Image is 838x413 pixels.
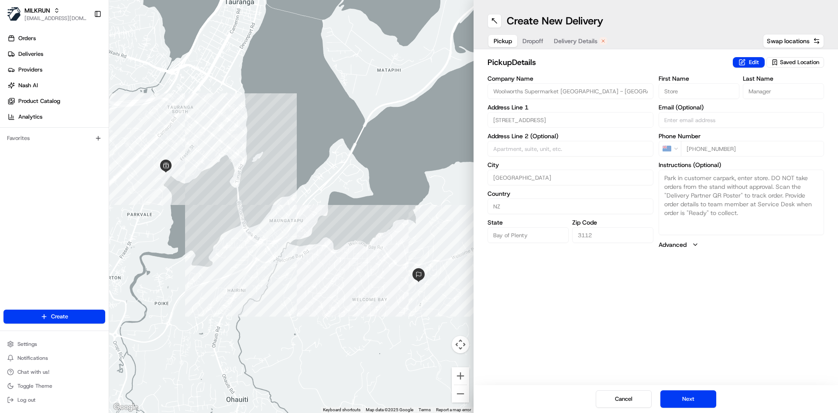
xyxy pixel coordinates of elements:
[660,390,716,408] button: Next
[659,112,824,128] input: Enter email address
[488,133,653,139] label: Address Line 2 (Optional)
[452,336,469,353] button: Map camera controls
[3,63,109,77] a: Providers
[572,227,653,243] input: Enter zip code
[766,56,824,68] button: Saved Location
[733,57,765,68] button: Edit
[554,37,598,45] span: Delivery Details
[18,34,36,42] span: Orders
[488,162,653,168] label: City
[659,162,824,168] label: Instructions (Optional)
[17,369,49,375] span: Chat with us!
[452,367,469,385] button: Zoom in
[743,75,824,82] label: Last Name
[488,219,569,225] label: State
[659,170,824,235] textarea: Park in customer carpark, enter store. DO NOT take orders from the stand without approval. Scan t...
[18,50,43,58] span: Deliveries
[3,352,105,364] button: Notifications
[488,75,653,82] label: Company Name
[3,310,105,324] button: Create
[17,355,48,362] span: Notifications
[681,141,824,157] input: Enter phone number
[17,382,52,389] span: Toggle Theme
[659,133,824,139] label: Phone Number
[18,113,42,121] span: Analytics
[743,83,824,99] input: Enter last name
[494,37,512,45] span: Pickup
[452,385,469,403] button: Zoom out
[111,402,140,413] a: Open this area in Google Maps (opens a new window)
[17,396,35,403] span: Log out
[17,341,37,348] span: Settings
[659,75,740,82] label: First Name
[767,37,810,45] span: Swap locations
[488,104,653,110] label: Address Line 1
[488,227,569,243] input: Enter state
[18,82,38,89] span: Nash AI
[18,97,60,105] span: Product Catalog
[488,112,653,128] input: Enter address
[507,14,603,28] h1: Create New Delivery
[659,240,824,249] button: Advanced
[522,37,543,45] span: Dropoff
[488,170,653,185] input: Enter city
[572,219,653,225] label: Zip Code
[18,66,42,74] span: Providers
[51,313,68,321] span: Create
[111,402,140,413] img: Google
[596,390,652,408] button: Cancel
[488,56,728,68] h2: pickup Details
[7,7,21,21] img: MILKRUN
[3,110,109,124] a: Analytics
[3,394,105,406] button: Log out
[488,141,653,157] input: Apartment, suite, unit, etc.
[659,83,740,99] input: Enter first name
[488,83,653,99] input: Enter company name
[659,104,824,110] label: Email (Optional)
[419,407,431,412] a: Terms (opens in new tab)
[488,191,653,197] label: Country
[24,15,87,22] button: [EMAIL_ADDRESS][DOMAIN_NAME]
[3,3,90,24] button: MILKRUNMILKRUN[EMAIL_ADDRESS][DOMAIN_NAME]
[3,94,109,108] a: Product Catalog
[3,131,105,145] div: Favorites
[763,34,824,48] button: Swap locations
[24,6,50,15] button: MILKRUN
[488,198,653,214] input: Enter country
[3,47,109,61] a: Deliveries
[3,31,109,45] a: Orders
[366,407,413,412] span: Map data ©2025 Google
[3,380,105,392] button: Toggle Theme
[659,240,687,249] label: Advanced
[323,407,361,413] button: Keyboard shortcuts
[3,338,105,350] button: Settings
[436,407,471,412] a: Report a map error
[780,58,819,66] span: Saved Location
[3,79,109,92] a: Nash AI
[3,366,105,378] button: Chat with us!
